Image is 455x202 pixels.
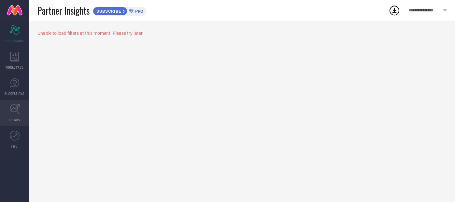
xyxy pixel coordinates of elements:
[93,5,147,16] a: SUBSCRIBEPRO
[5,91,25,96] span: SUGGESTIONS
[93,9,123,14] span: SUBSCRIBE
[37,31,447,36] div: Unable to load filters at this moment. Please try later.
[12,144,18,149] span: FWD
[6,65,24,70] span: WORKSPACE
[5,38,24,43] span: SCORECARDS
[9,117,20,122] span: TRENDS
[37,4,90,17] span: Partner Insights
[389,5,400,16] div: Open download list
[134,9,143,14] span: PRO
